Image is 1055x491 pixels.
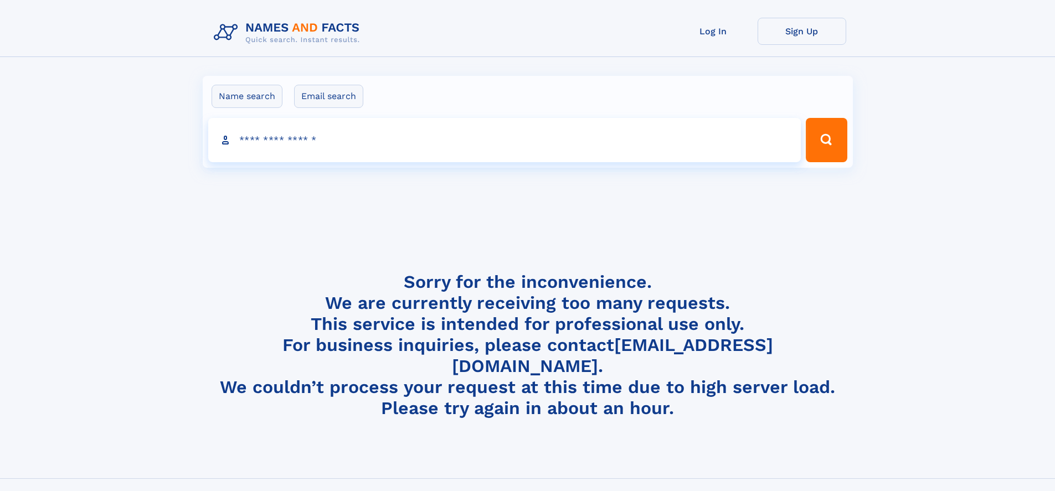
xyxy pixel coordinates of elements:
[294,85,363,108] label: Email search
[758,18,846,45] a: Sign Up
[209,18,369,48] img: Logo Names and Facts
[669,18,758,45] a: Log In
[208,118,801,162] input: search input
[806,118,847,162] button: Search Button
[209,271,846,419] h4: Sorry for the inconvenience. We are currently receiving too many requests. This service is intend...
[212,85,282,108] label: Name search
[452,334,773,376] a: [EMAIL_ADDRESS][DOMAIN_NAME]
